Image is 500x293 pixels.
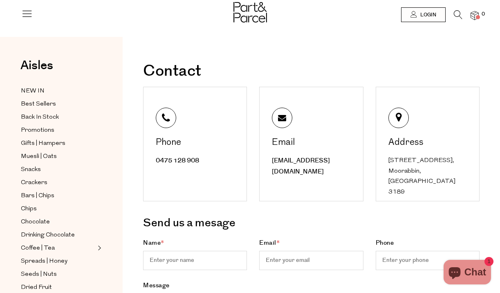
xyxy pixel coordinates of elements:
a: Promotions [21,125,95,135]
span: Spreads | Honey [21,257,67,266]
inbox-online-store-chat: Shopify online store chat [441,260,493,286]
input: Name* [143,251,247,270]
div: Address [388,138,469,147]
a: NEW IN [21,86,95,96]
span: Muesli | Oats [21,152,57,162]
label: Phone [376,239,480,270]
a: Bars | Chips [21,191,95,201]
span: Best Sellers [21,99,56,109]
button: Expand/Collapse Coffee | Tea [96,243,101,253]
span: NEW IN [21,86,45,96]
span: Seeds | Nuts [21,270,57,279]
a: Dried Fruit [21,282,95,293]
label: Email [259,239,363,270]
span: Gifts | Hampers [21,139,65,149]
a: Chocolate [21,217,95,227]
span: Chocolate [21,217,50,227]
a: Back In Stock [21,112,95,122]
div: [STREET_ADDRESS], Moorabbin, [GEOGRAPHIC_DATA] 3189 [388,156,469,197]
a: Gifts | Hampers [21,138,95,149]
span: Aisles [20,56,53,74]
span: Coffee | Tea [21,243,55,253]
a: 0 [471,11,479,20]
a: Drinking Chocolate [21,230,95,240]
a: Chips [21,204,95,214]
span: Promotions [21,126,54,135]
span: Bars | Chips [21,191,54,201]
a: Login [401,7,446,22]
label: Name [143,239,247,270]
span: Crackers [21,178,47,188]
a: Best Sellers [21,99,95,109]
h1: Contact [143,63,480,79]
span: 0 [480,11,487,18]
span: Login [418,11,436,18]
span: Back In Stock [21,113,59,122]
span: Snacks [21,165,41,175]
a: Spreads | Honey [21,256,95,266]
img: Part&Parcel [233,2,267,23]
input: Email* [259,251,363,270]
span: Dried Fruit [21,283,52,293]
div: Phone [156,138,236,147]
a: Seeds | Nuts [21,269,95,279]
a: Coffee | Tea [21,243,95,253]
span: Chips [21,204,37,214]
a: 0475 128 908 [156,156,199,165]
a: Muesli | Oats [21,151,95,162]
a: Crackers [21,178,95,188]
input: Phone [376,251,480,270]
a: [EMAIL_ADDRESS][DOMAIN_NAME] [272,156,330,176]
h3: Send us a mesage [143,214,480,232]
div: Email [272,138,352,147]
a: Aisles [20,59,53,80]
a: Snacks [21,165,95,175]
span: Drinking Chocolate [21,230,75,240]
